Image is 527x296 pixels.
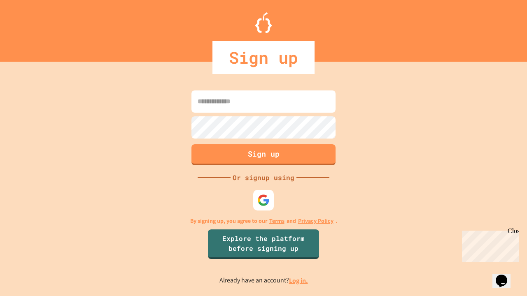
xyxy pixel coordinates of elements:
[492,263,519,288] iframe: chat widget
[191,144,336,165] button: Sign up
[190,217,337,225] p: By signing up, you agree to our and .
[231,173,296,183] div: Or signup using
[269,217,284,225] a: Terms
[289,276,308,285] a: Log in.
[298,217,333,225] a: Privacy Policy
[459,227,519,262] iframe: chat widget
[212,41,315,74] div: Sign up
[219,275,308,286] p: Already have an account?
[208,229,319,259] a: Explore the platform before signing up
[3,3,57,52] div: Chat with us now!Close
[257,194,270,206] img: google-icon.svg
[255,12,272,33] img: Logo.svg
